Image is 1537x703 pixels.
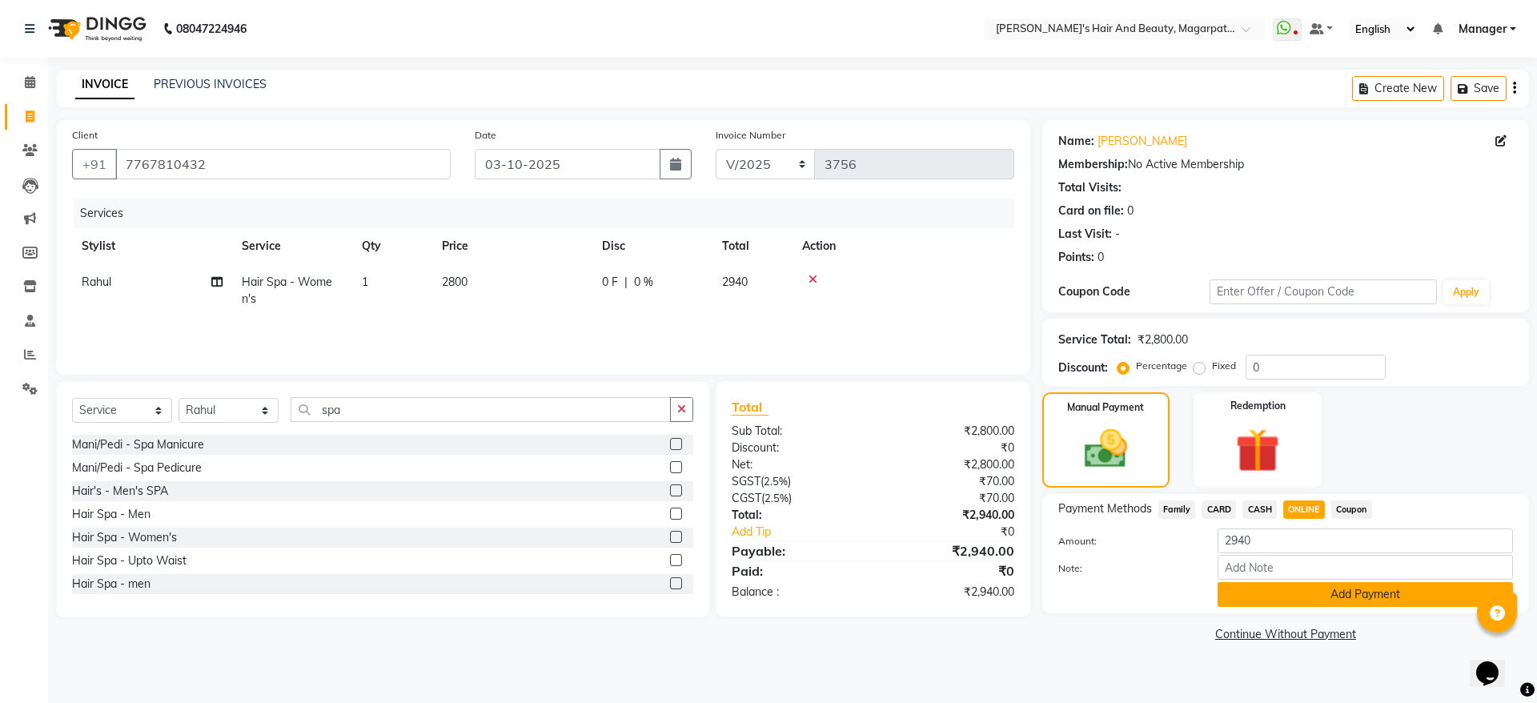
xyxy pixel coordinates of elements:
[873,584,1025,601] div: ₹2,940.00
[1230,399,1286,413] label: Redemption
[1218,528,1513,553] input: Amount
[82,275,111,289] span: Rahul
[475,128,496,143] label: Date
[722,275,748,289] span: 2940
[720,584,873,601] div: Balance :
[1283,500,1325,519] span: ONLINE
[1058,226,1112,243] div: Last Visit:
[242,275,332,306] span: Hair Spa - Women's
[1218,582,1513,607] button: Add Payment
[634,274,653,291] span: 0 %
[720,561,873,580] div: Paid:
[72,552,187,569] div: Hair Spa - Upto Waist
[720,423,873,440] div: Sub Total:
[624,274,628,291] span: |
[720,440,873,456] div: Discount:
[1210,279,1437,304] input: Enter Offer / Coupon Code
[720,524,898,540] a: Add Tip
[442,275,468,289] span: 2800
[72,506,150,523] div: Hair Spa - Men
[1058,203,1124,219] div: Card on file:
[72,483,168,500] div: Hair's - Men's SPA
[1202,500,1236,519] span: CARD
[1218,555,1513,580] input: Add Note
[41,6,150,51] img: logo
[72,436,204,453] div: Mani/Pedi - Spa Manicure
[720,507,873,524] div: Total:
[432,228,592,264] th: Price
[1212,359,1236,373] label: Fixed
[1058,500,1152,517] span: Payment Methods
[873,490,1025,507] div: ₹70.00
[873,473,1025,490] div: ₹70.00
[72,576,150,593] div: Hair Spa - men
[898,524,1025,540] div: ₹0
[176,6,247,51] b: 08047224946
[115,149,451,179] input: Search by Name/Mobile/Email/Code
[1046,534,1206,548] label: Amount:
[1058,156,1513,173] div: No Active Membership
[1451,76,1507,101] button: Save
[873,507,1025,524] div: ₹2,940.00
[1067,400,1144,415] label: Manual Payment
[1222,423,1294,478] img: _gift.svg
[154,77,267,91] a: PREVIOUS INVOICES
[1058,283,1210,300] div: Coupon Code
[764,492,789,504] span: 2.5%
[1331,500,1372,519] span: Coupon
[602,274,618,291] span: 0 F
[1242,500,1277,519] span: CASH
[1138,331,1188,348] div: ₹2,800.00
[291,397,671,422] input: Search or Scan
[764,475,788,488] span: 2.5%
[732,474,760,488] span: SGST
[352,228,432,264] th: Qty
[74,199,1026,228] div: Services
[720,473,873,490] div: ( )
[72,149,117,179] button: +91
[873,440,1025,456] div: ₹0
[1136,359,1187,373] label: Percentage
[592,228,712,264] th: Disc
[72,529,177,546] div: Hair Spa - Women's
[732,491,761,505] span: CGST
[716,128,785,143] label: Invoice Number
[75,70,134,99] a: INVOICE
[1058,156,1128,173] div: Membership:
[873,541,1025,560] div: ₹2,940.00
[232,228,352,264] th: Service
[732,399,768,416] span: Total
[873,561,1025,580] div: ₹0
[1459,21,1507,38] span: Manager
[72,128,98,143] label: Client
[1098,249,1104,266] div: 0
[1098,133,1187,150] a: [PERSON_NAME]
[362,275,368,289] span: 1
[1058,331,1131,348] div: Service Total:
[72,460,202,476] div: Mani/Pedi - Spa Pedicure
[1058,133,1094,150] div: Name:
[720,456,873,473] div: Net:
[873,456,1025,473] div: ₹2,800.00
[1046,561,1206,576] label: Note:
[712,228,793,264] th: Total
[1127,203,1134,219] div: 0
[72,228,232,264] th: Stylist
[1158,500,1196,519] span: Family
[1470,639,1521,687] iframe: chat widget
[793,228,1014,264] th: Action
[1115,226,1120,243] div: -
[1071,424,1141,473] img: _cash.svg
[1045,626,1526,643] a: Continue Without Payment
[1443,280,1489,304] button: Apply
[720,490,873,507] div: ( )
[1058,179,1122,196] div: Total Visits:
[873,423,1025,440] div: ₹2,800.00
[720,541,873,560] div: Payable:
[1352,76,1444,101] button: Create New
[1058,249,1094,266] div: Points:
[1058,360,1108,376] div: Discount:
